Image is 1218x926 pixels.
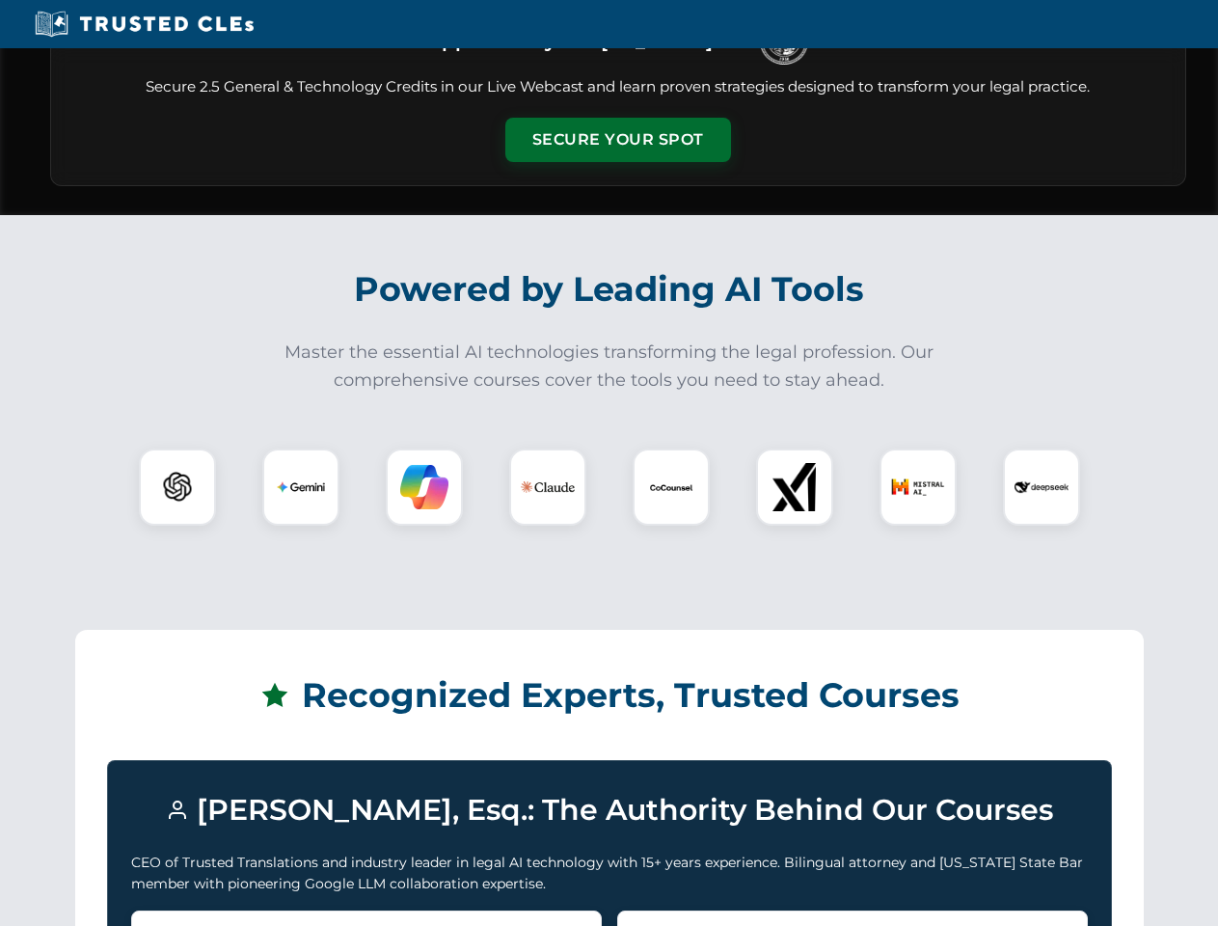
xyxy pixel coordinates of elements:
[880,449,957,526] div: Mistral AI
[1015,460,1069,514] img: DeepSeek Logo
[771,463,819,511] img: xAI Logo
[647,463,695,511] img: CoCounsel Logo
[262,449,339,526] div: Gemini
[149,459,205,515] img: ChatGPT Logo
[277,463,325,511] img: Gemini Logo
[891,460,945,514] img: Mistral AI Logo
[633,449,710,526] div: CoCounsel
[139,449,216,526] div: ChatGPT
[131,852,1088,895] p: CEO of Trusted Translations and industry leader in legal AI technology with 15+ years experience....
[505,118,731,162] button: Secure Your Spot
[74,76,1162,98] p: Secure 2.5 General & Technology Credits in our Live Webcast and learn proven strategies designed ...
[272,339,947,395] p: Master the essential AI technologies transforming the legal profession. Our comprehensive courses...
[386,449,463,526] div: Copilot
[521,460,575,514] img: Claude Logo
[131,784,1088,836] h3: [PERSON_NAME], Esq.: The Authority Behind Our Courses
[756,449,833,526] div: xAI
[29,10,259,39] img: Trusted CLEs
[1003,449,1080,526] div: DeepSeek
[400,463,448,511] img: Copilot Logo
[509,449,586,526] div: Claude
[75,256,1144,323] h2: Powered by Leading AI Tools
[107,662,1112,729] h2: Recognized Experts, Trusted Courses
